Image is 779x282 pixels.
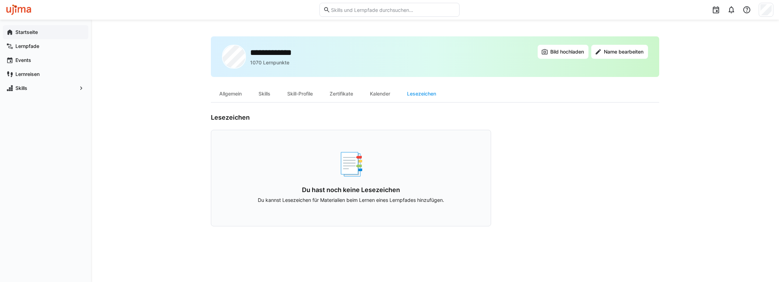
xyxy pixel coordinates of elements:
div: 📑 [234,153,468,175]
button: Bild hochladen [538,45,588,59]
input: Skills und Lernpfade durchsuchen… [330,7,456,13]
div: Allgemein [211,85,250,102]
span: Bild hochladen [549,48,585,55]
h3: Lesezeichen [211,114,491,121]
div: Zertifikate [321,85,361,102]
div: Skills [250,85,279,102]
button: Name bearbeiten [591,45,648,59]
div: Lesezeichen [399,85,444,102]
div: Kalender [361,85,399,102]
p: 1070 Lernpunkte [250,59,289,66]
span: Name bearbeiten [603,48,644,55]
div: Skill-Profile [279,85,321,102]
p: Du kannst Lesezeichen für Materialien beim Lernen eines Lernpfades hinzufügen. [234,197,468,204]
h3: Du hast noch keine Lesezeichen [234,186,468,194]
